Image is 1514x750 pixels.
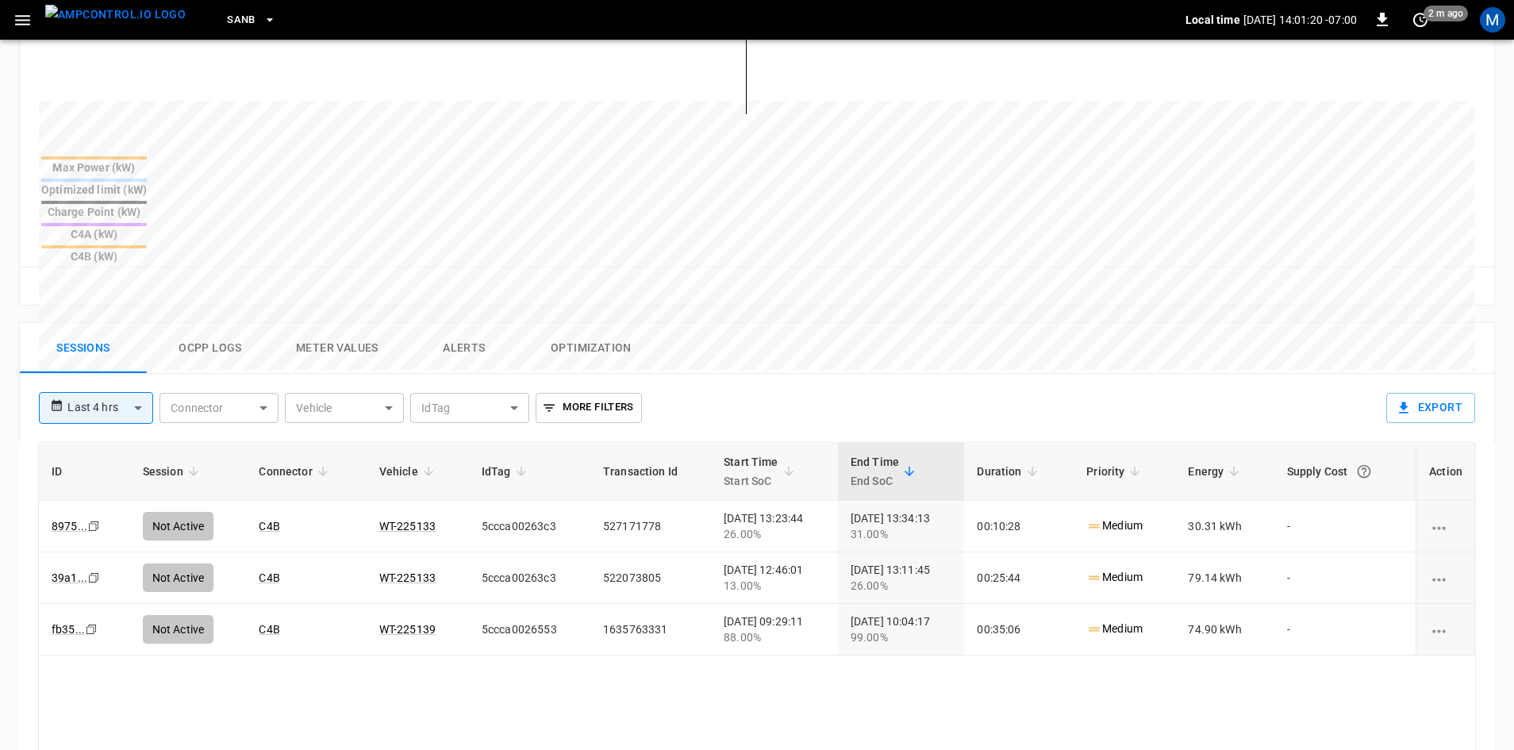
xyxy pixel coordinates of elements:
[851,471,899,490] p: End SoC
[1480,7,1505,33] div: profile-icon
[724,452,799,490] span: Start TimeStart SoC
[469,604,590,656] td: 5ccca0026553
[851,452,920,490] span: End TimeEnd SoC
[379,623,436,636] a: WT-225139
[1274,604,1416,656] td: -
[724,452,778,490] div: Start Time
[39,443,1475,656] table: sessions table
[1188,462,1244,481] span: Energy
[227,11,256,29] span: SanB
[1175,604,1274,656] td: 74.90 kWh
[1429,621,1462,637] div: charging session options
[1429,570,1462,586] div: charging session options
[259,623,279,636] a: C4B
[1386,393,1475,423] button: Export
[724,629,825,645] div: 88.00%
[1287,457,1404,486] div: Supply Cost
[221,5,282,36] button: SanB
[20,323,147,374] button: Sessions
[67,393,153,423] div: Last 4 hrs
[84,621,100,638] div: copy
[401,323,528,374] button: Alerts
[143,615,214,644] div: Not Active
[1350,457,1378,486] button: The cost of your charging session based on your supply rates
[724,471,778,490] p: Start SoC
[964,604,1074,656] td: 00:35:06
[851,452,899,490] div: End Time
[143,462,204,481] span: Session
[259,462,332,481] span: Connector
[1424,6,1468,21] span: 2 m ago
[528,323,655,374] button: Optimization
[1408,7,1433,33] button: set refresh interval
[482,462,532,481] span: IdTag
[536,393,641,423] button: More Filters
[1086,621,1143,637] p: Medium
[147,323,274,374] button: Ocpp logs
[1086,462,1145,481] span: Priority
[45,5,186,25] img: ampcontrol.io logo
[379,462,439,481] span: Vehicle
[590,604,711,656] td: 1635763331
[724,613,825,645] div: [DATE] 09:29:11
[1416,443,1475,501] th: Action
[1429,518,1462,534] div: charging session options
[1243,12,1357,28] p: [DATE] 14:01:20 -07:00
[851,613,952,645] div: [DATE] 10:04:17
[977,462,1042,481] span: Duration
[1185,12,1240,28] p: Local time
[39,443,130,501] th: ID
[274,323,401,374] button: Meter Values
[590,443,711,501] th: Transaction Id
[851,629,952,645] div: 99.00%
